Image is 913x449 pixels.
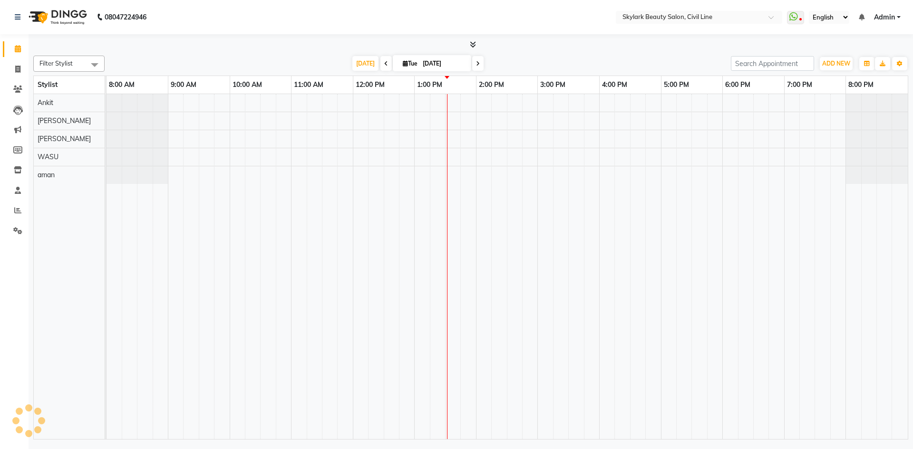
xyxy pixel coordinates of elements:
a: 12:00 PM [353,78,387,92]
span: WASU [38,153,58,161]
span: Admin [874,12,895,22]
span: ADD NEW [822,60,850,67]
a: 9:00 AM [168,78,199,92]
a: 1:00 PM [415,78,445,92]
span: Ankit [38,98,53,107]
img: logo [24,4,89,30]
span: [PERSON_NAME] [38,134,91,143]
a: 2:00 PM [476,78,506,92]
a: 10:00 AM [230,78,264,92]
a: 5:00 PM [661,78,691,92]
a: 8:00 PM [846,78,876,92]
span: Stylist [38,80,58,89]
a: 4:00 PM [600,78,630,92]
input: 2025-09-02 [420,57,467,71]
span: [DATE] [352,56,379,71]
span: Tue [400,60,420,67]
a: 11:00 AM [291,78,326,92]
a: 7:00 PM [785,78,815,92]
a: 6:00 PM [723,78,753,92]
b: 08047224946 [105,4,146,30]
span: aman [38,171,55,179]
a: 3:00 PM [538,78,568,92]
span: Filter Stylist [39,59,73,67]
a: 8:00 AM [107,78,137,92]
span: [PERSON_NAME] [38,116,91,125]
input: Search Appointment [731,56,814,71]
button: ADD NEW [820,57,853,70]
